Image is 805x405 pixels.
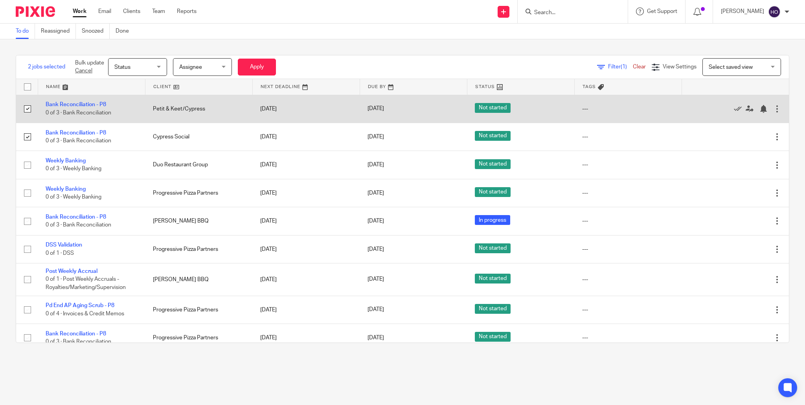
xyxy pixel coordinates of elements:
[582,217,674,225] div: ---
[582,133,674,141] div: ---
[98,7,111,15] a: Email
[368,247,384,252] span: [DATE]
[179,64,202,70] span: Assignee
[177,7,197,15] a: Reports
[475,103,511,113] span: Not started
[46,130,106,136] a: Bank Reconciliation - P8
[582,306,674,314] div: ---
[145,235,252,263] td: Progressive Pizza Partners
[82,24,110,39] a: Snoozed
[252,151,360,179] td: [DATE]
[46,331,106,337] a: Bank Reconciliation - P8
[475,215,510,225] span: In progress
[252,235,360,263] td: [DATE]
[734,105,746,113] a: Mark as done
[145,207,252,235] td: [PERSON_NAME] BBQ
[368,134,384,140] span: [DATE]
[46,102,106,107] a: Bank Reconciliation - P8
[46,186,86,192] a: Weekly Banking
[252,324,360,352] td: [DATE]
[46,166,101,172] span: 0 of 3 · Weekly Banking
[721,7,764,15] p: [PERSON_NAME]
[768,6,781,18] img: svg%3E
[46,158,86,164] a: Weekly Banking
[252,123,360,151] td: [DATE]
[46,311,124,317] span: 0 of 4 · Invoices & Credit Memos
[46,303,114,308] a: Pd End AP Aging Scrub - P8
[475,187,511,197] span: Not started
[621,64,627,70] span: (1)
[46,223,111,228] span: 0 of 3 · Bank Reconciliation
[46,277,126,291] span: 0 of 1 · Post Weekly Accruals - Royalties/Marketing/Supervision
[582,245,674,253] div: ---
[608,64,633,70] span: Filter
[252,263,360,296] td: [DATE]
[633,64,646,70] a: Clear
[46,194,101,200] span: 0 of 3 · Weekly Banking
[145,324,252,352] td: Progressive Pizza Partners
[582,105,674,113] div: ---
[252,296,360,324] td: [DATE]
[75,68,92,74] a: Cancel
[46,250,74,256] span: 0 of 1 · DSS
[41,24,76,39] a: Reassigned
[145,263,252,296] td: [PERSON_NAME] BBQ
[114,64,130,70] span: Status
[46,269,97,274] a: Post Weekly Accrual
[368,218,384,224] span: [DATE]
[647,9,677,14] span: Get Support
[582,161,674,169] div: ---
[533,9,604,17] input: Search
[46,138,111,144] span: 0 of 3 · Bank Reconciliation
[152,7,165,15] a: Team
[582,334,674,342] div: ---
[252,179,360,207] td: [DATE]
[46,214,106,220] a: Bank Reconciliation - P8
[368,106,384,112] span: [DATE]
[368,307,384,313] span: [DATE]
[368,277,384,282] span: [DATE]
[368,162,384,168] span: [DATE]
[368,335,384,341] span: [DATE]
[145,95,252,123] td: Petit & Keet/Cypress
[582,276,674,283] div: ---
[123,7,140,15] a: Clients
[238,59,276,75] button: Apply
[46,242,82,248] a: DSS Validation
[475,304,511,314] span: Not started
[73,7,86,15] a: Work
[252,207,360,235] td: [DATE]
[663,64,697,70] span: View Settings
[28,63,65,71] span: 2 jobs selected
[145,179,252,207] td: Progressive Pizza Partners
[16,6,55,17] img: Pixie
[75,59,104,75] p: Bulk update
[116,24,135,39] a: Done
[46,339,111,344] span: 0 of 3 · Bank Reconciliation
[475,274,511,283] span: Not started
[46,110,111,116] span: 0 of 3 · Bank Reconciliation
[709,64,753,70] span: Select saved view
[145,296,252,324] td: Progressive Pizza Partners
[475,131,511,141] span: Not started
[583,85,596,89] span: Tags
[475,159,511,169] span: Not started
[368,190,384,196] span: [DATE]
[16,24,35,39] a: To do
[475,332,511,342] span: Not started
[582,189,674,197] div: ---
[145,151,252,179] td: Duo Restaurant Group
[145,123,252,151] td: Cypress Social
[475,243,511,253] span: Not started
[252,95,360,123] td: [DATE]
